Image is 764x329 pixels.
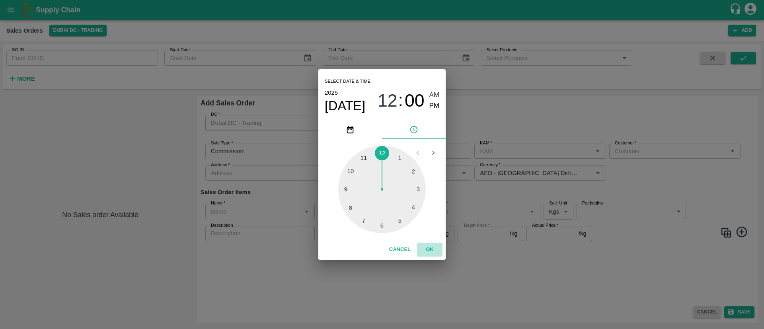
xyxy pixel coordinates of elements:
[426,145,441,160] button: Open next view
[378,90,398,111] button: 12
[417,243,442,257] button: OK
[429,101,440,111] button: PM
[386,243,414,257] button: Cancel
[325,98,365,114] button: [DATE]
[325,88,338,98] button: 2025
[382,120,446,139] button: pick time
[398,90,403,111] span: :
[429,90,440,101] button: AM
[405,90,425,111] button: 00
[325,76,370,88] span: Select date & time
[318,120,382,139] button: pick date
